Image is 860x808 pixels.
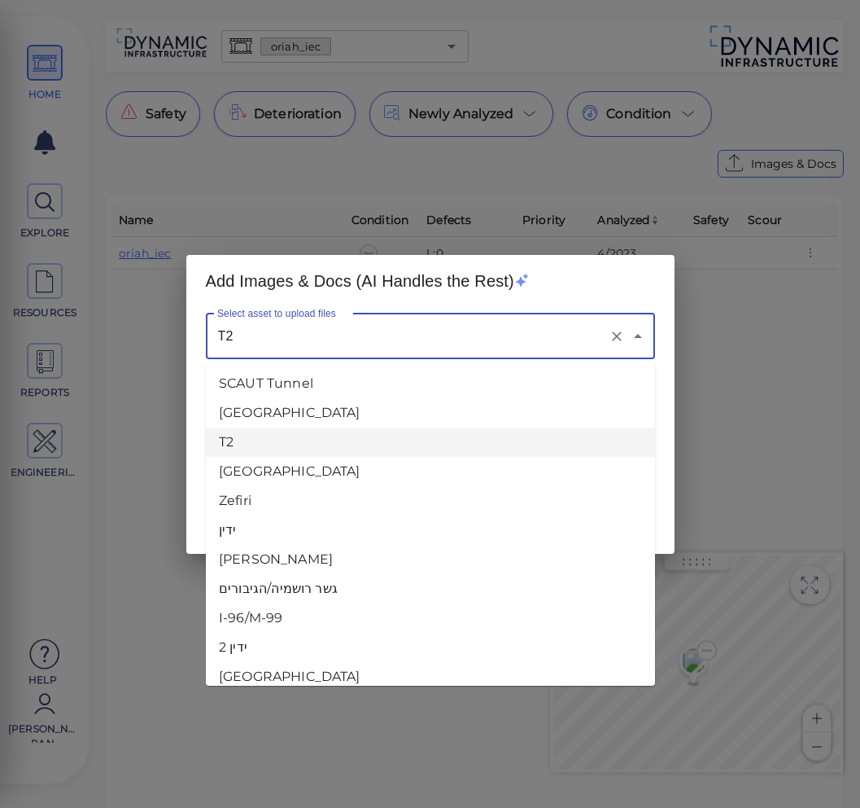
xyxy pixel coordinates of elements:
li: T2 [206,428,655,457]
li: [GEOGRAPHIC_DATA] [206,398,655,428]
li: SCAUT Tunnel [206,369,655,398]
button: Clear [605,325,628,348]
li: ידין 2 [206,633,655,662]
button: Close [626,325,649,348]
h2: Add Images & Docs (AI Handles the Rest) [206,268,655,294]
li: גשר רושמיה/הגיבורים [206,574,655,604]
iframe: Chat [791,735,848,796]
li: Zefiri [206,486,655,516]
li: [GEOGRAPHIC_DATA] [206,457,655,486]
li: [PERSON_NAME] [206,545,655,574]
li: I-96/M-99 [206,604,655,633]
li: ידין [206,516,655,545]
li: [GEOGRAPHIC_DATA] [206,662,655,692]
